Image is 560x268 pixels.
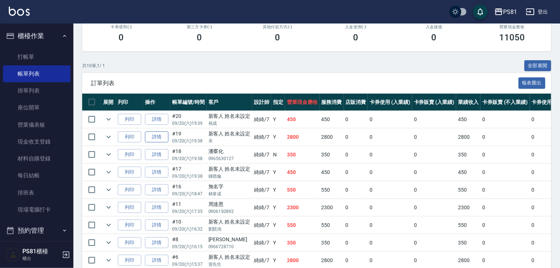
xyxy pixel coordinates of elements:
[320,128,344,146] td: 2800
[320,234,344,251] td: 350
[145,255,168,266] a: 詳情
[503,7,517,17] div: PS81
[368,146,412,163] td: 0
[208,191,251,197] p: 林韋成
[252,94,271,111] th: 設計師
[103,220,114,231] button: expand row
[368,94,412,111] th: 卡券使用 (入業績)
[3,82,70,99] a: 掛單列表
[404,25,464,29] h2: 入金儲值
[172,243,205,250] p: 09/20 (六) 16:15
[172,138,205,144] p: 09/20 (六) 19:38
[523,5,551,19] button: 登出
[412,181,457,199] td: 0
[480,94,530,111] th: 卡券販賣 (不入業績)
[368,111,412,128] td: 0
[432,32,437,43] h3: 0
[456,181,480,199] td: 550
[285,181,320,199] td: 550
[116,94,143,111] th: 列印
[252,199,271,216] td: 綺綺 /7
[480,234,530,251] td: 0
[368,199,412,216] td: 0
[456,128,480,146] td: 2800
[252,146,271,163] td: 綺綺 /7
[170,111,207,128] td: #20
[3,99,70,116] a: 座位開單
[208,200,251,208] div: 周達恩
[480,111,530,128] td: 0
[412,199,457,216] td: 0
[118,114,141,125] button: 列印
[172,191,205,197] p: 09/20 (六) 18:47
[530,111,560,128] td: 0
[170,217,207,234] td: #10
[320,164,344,181] td: 450
[170,146,207,163] td: #18
[285,199,320,216] td: 2300
[368,164,412,181] td: 0
[247,25,308,29] h2: 其他付款方式(-)
[208,120,251,127] p: 裕成
[208,130,251,138] div: 新客人 姓名未設定
[118,220,141,231] button: 列印
[82,62,105,69] p: 共 10 筆, 1 / 1
[145,184,168,196] a: 詳情
[519,79,546,86] a: 報表匯出
[3,65,70,82] a: 帳單列表
[456,199,480,216] td: 2300
[353,32,359,43] h3: 0
[285,128,320,146] td: 2800
[480,128,530,146] td: 0
[103,202,114,213] button: expand row
[344,128,368,146] td: 0
[145,167,168,178] a: 詳情
[118,131,141,143] button: 列印
[285,234,320,251] td: 350
[6,247,21,262] img: Person
[118,237,141,249] button: 列印
[118,202,141,213] button: 列印
[412,146,457,163] td: 0
[145,202,168,213] a: 詳情
[3,201,70,218] a: 現場電腦打卡
[473,4,488,19] button: save
[530,217,560,234] td: 0
[3,167,70,184] a: 每日結帳
[197,32,202,43] h3: 0
[271,111,285,128] td: Y
[208,138,251,144] p: 禾
[208,165,251,173] div: 新客人 姓名未設定
[456,234,480,251] td: 350
[530,94,560,111] th: 卡券使用(-)
[3,184,70,201] a: 排班表
[145,237,168,249] a: 詳情
[145,131,168,143] a: 詳情
[368,181,412,199] td: 0
[208,236,251,243] div: [PERSON_NAME]
[3,133,70,150] a: 現金收支登錄
[170,164,207,181] td: #17
[118,255,141,266] button: 列印
[285,146,320,163] td: 350
[285,217,320,234] td: 550
[480,181,530,199] td: 0
[172,208,205,215] p: 09/20 (六) 17:35
[275,32,280,43] h3: 0
[172,155,205,162] p: 09/20 (六) 19:38
[271,181,285,199] td: Y
[145,149,168,160] a: 詳情
[103,167,114,178] button: expand row
[326,25,386,29] h2: 入金使用(-)
[103,255,114,266] button: expand row
[118,167,141,178] button: 列印
[208,261,251,268] p: 壹先生
[9,7,30,16] img: Logo
[530,199,560,216] td: 0
[172,173,205,180] p: 09/20 (六) 19:38
[530,181,560,199] td: 0
[412,111,457,128] td: 0
[344,146,368,163] td: 0
[412,234,457,251] td: 0
[320,217,344,234] td: 550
